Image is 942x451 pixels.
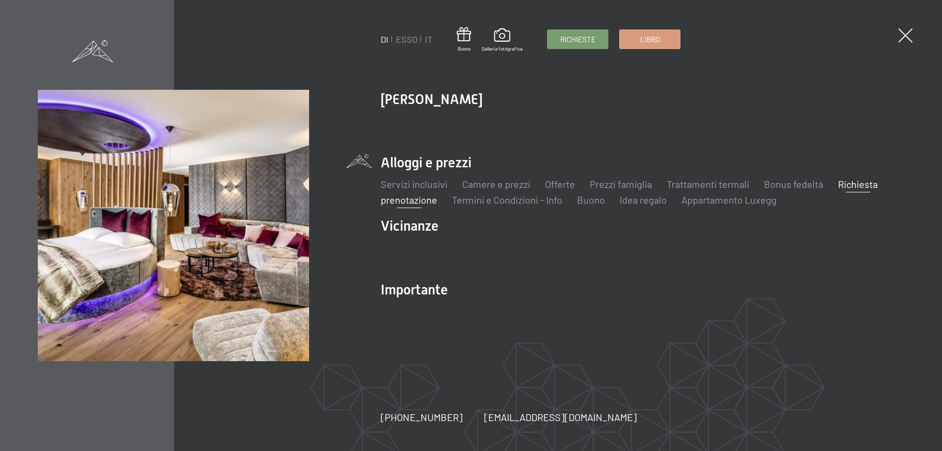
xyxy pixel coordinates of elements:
a: [PHONE_NUMBER] [381,410,463,424]
font: Richieste [560,35,596,44]
a: Appartamento Luxegg [681,194,777,206]
a: Libro [620,30,680,49]
a: Richieste [548,30,608,49]
a: Prezzi famiglia [590,178,652,190]
a: prenotazione [381,194,437,206]
a: Termini e Condizioni - Info [452,194,562,206]
a: Bonus fedeltà [764,178,823,190]
a: Servizi inclusivi [381,178,447,190]
a: ESSO [396,34,418,45]
a: Richiesta [838,178,878,190]
font: Galleria fotografica [482,46,523,52]
font: [EMAIL_ADDRESS][DOMAIN_NAME] [484,411,637,423]
a: [EMAIL_ADDRESS][DOMAIN_NAME] [484,410,637,424]
a: Camere e prezzi [462,178,530,190]
a: IT [425,34,432,45]
a: Galleria fotografica [482,28,523,52]
a: Buono [577,194,605,206]
a: Trattamenti termali [667,178,749,190]
a: Buono [457,27,471,52]
a: Idea regalo [620,194,667,206]
font: Buono [458,46,471,52]
font: Libro [640,35,660,44]
font: [PHONE_NUMBER] [381,411,463,423]
a: DI [381,34,389,45]
a: Offerte [545,178,575,190]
